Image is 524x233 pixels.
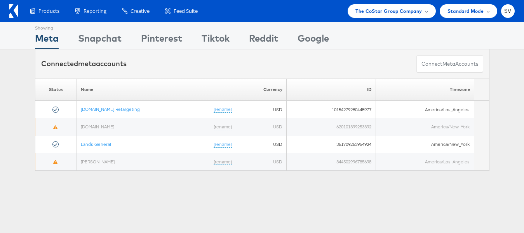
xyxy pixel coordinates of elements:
span: The CoStar Group Company [355,7,422,15]
th: Status [35,79,76,101]
span: Reporting [84,7,106,15]
td: America/Los_Angeles [375,101,474,118]
a: (rename) [213,124,232,130]
span: SV [504,9,512,14]
td: USD [235,118,286,136]
div: Meta [35,32,59,49]
span: Products [38,7,59,15]
span: Creative [131,7,150,15]
td: 344502996785698 [286,153,375,170]
a: Lands General [80,141,111,147]
td: America/New_York [375,118,474,136]
a: [DOMAIN_NAME] Retargeting [80,106,139,112]
td: 361709263954924 [286,136,375,153]
div: Reddit [249,32,278,49]
td: USD [235,101,286,118]
td: America/New_York [375,136,474,153]
td: USD [235,136,286,153]
td: 10154279280445977 [286,101,375,118]
div: Snapchat [78,32,122,49]
div: Tiktok [202,32,230,49]
a: [DOMAIN_NAME] [80,124,114,130]
div: Connected accounts [41,59,127,69]
span: meta [78,59,96,68]
span: Standard Mode [447,7,484,15]
th: Timezone [375,79,474,101]
span: Feed Suite [174,7,198,15]
a: (rename) [213,141,232,148]
td: 620101399253392 [286,118,375,136]
td: USD [235,153,286,170]
a: (rename) [213,158,232,165]
td: America/Los_Angeles [375,153,474,170]
div: Google [298,32,329,49]
a: (rename) [213,106,232,113]
div: Showing [35,22,59,32]
th: Name [76,79,235,101]
div: Pinterest [141,32,182,49]
th: Currency [235,79,286,101]
button: ConnectmetaAccounts [416,55,483,73]
a: [PERSON_NAME] [80,158,114,164]
th: ID [286,79,375,101]
span: meta [442,60,455,68]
